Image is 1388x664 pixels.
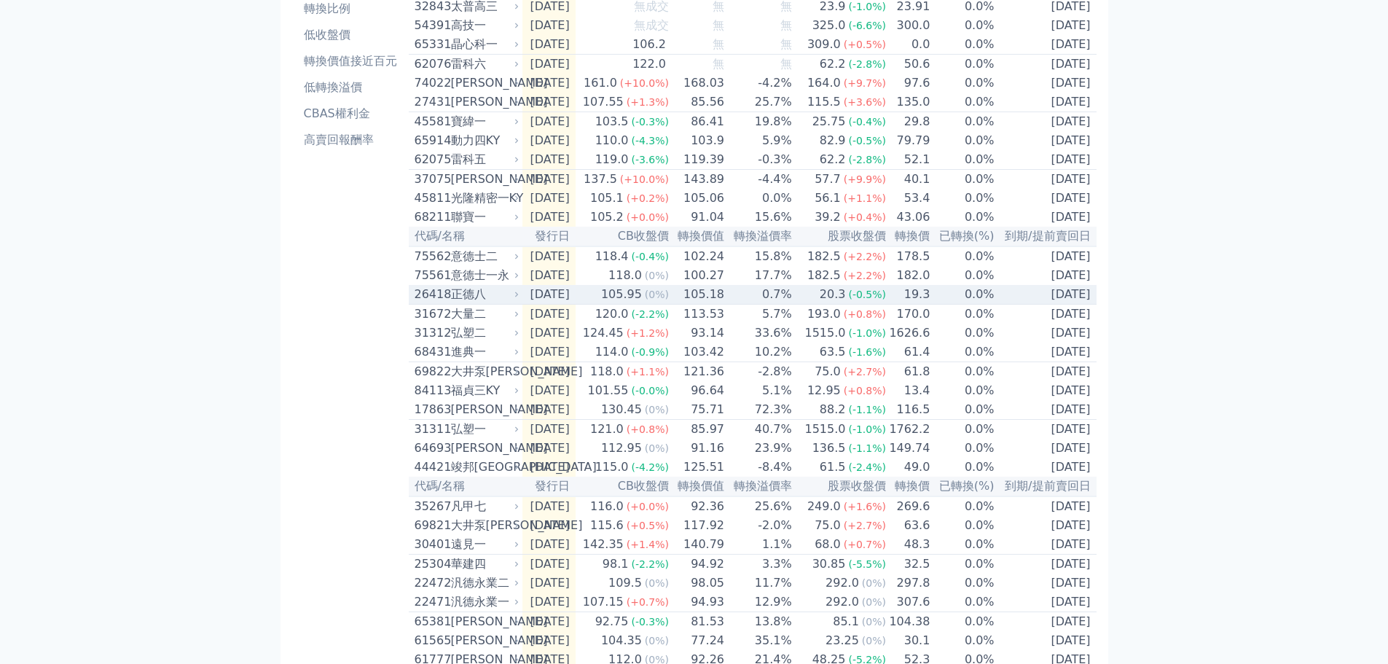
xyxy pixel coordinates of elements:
span: (+0.4%) [844,211,886,223]
span: (+1.1%) [627,366,669,378]
td: 96.64 [670,381,725,400]
div: 62075 [415,151,447,168]
div: 103.5 [592,113,632,130]
div: [PERSON_NAME] [451,401,517,418]
div: 161.0 [581,74,620,92]
td: 40.7% [725,420,793,440]
td: [DATE] [522,93,576,112]
td: [DATE] [995,112,1097,132]
a: 低轉換溢價 [298,76,403,99]
td: 23.9% [725,439,793,458]
div: 福貞三KY [451,382,517,399]
td: 0.0% [930,381,995,400]
td: 29.8 [887,112,930,132]
li: 低轉換溢價 [298,79,403,96]
td: 1762.2 [887,420,930,440]
span: 無 [780,37,792,51]
div: 54391 [415,17,447,34]
td: [DATE] [522,285,576,305]
td: 0.7% [725,285,793,305]
td: [DATE] [995,420,1097,440]
td: 0.0% [930,112,995,132]
td: 0.0% [930,246,995,266]
div: [PERSON_NAME] [451,74,517,92]
td: 93.14 [670,324,725,343]
span: (-0.5%) [848,289,886,300]
td: 91.04 [670,208,725,227]
td: [DATE] [995,74,1097,93]
td: 0.0% [930,189,995,208]
a: 低收盤價 [298,23,403,47]
th: 股票收盤價 [793,227,887,246]
td: 0.0% [930,150,995,170]
div: 寶緯一 [451,113,517,130]
li: 轉換價值接近百元 [298,52,403,70]
td: -0.3% [725,150,793,170]
td: 15.6% [725,208,793,227]
td: 135.0 [887,93,930,112]
td: [DATE] [995,55,1097,74]
div: 119.0 [592,151,632,168]
div: 75562 [415,248,447,265]
div: 聯寶一 [451,208,517,226]
div: 82.9 [817,132,849,149]
span: (-1.0%) [848,327,886,339]
td: 5.9% [725,131,793,150]
div: 31311 [415,421,447,438]
span: (+0.8%) [844,308,886,320]
span: 無 [780,18,792,32]
td: 0.0% [930,266,995,285]
th: 轉換價值 [670,227,725,246]
span: (+9.9%) [844,173,886,185]
div: 120.0 [592,305,632,323]
td: [DATE] [995,170,1097,190]
div: 17863 [415,401,447,418]
div: 62.2 [817,55,849,73]
div: 309.0 [804,36,844,53]
div: 弘塑二 [451,324,517,342]
div: 68431 [415,343,447,361]
td: 91.16 [670,439,725,458]
td: [DATE] [522,150,576,170]
td: 178.5 [887,246,930,266]
td: 0.0% [930,285,995,305]
div: 雷科五 [451,151,517,168]
span: (+2.7%) [844,366,886,378]
div: 64693 [415,440,447,457]
td: 0.0% [930,208,995,227]
a: 轉換價值接近百元 [298,50,403,73]
td: [DATE] [522,208,576,227]
td: -8.4% [725,458,793,477]
span: (+10.0%) [620,77,669,89]
div: 137.5 [581,171,620,188]
td: 43.06 [887,208,930,227]
div: 118.0 [605,267,645,284]
span: 無 [713,57,724,71]
div: 20.3 [817,286,849,303]
td: [DATE] [522,16,576,35]
div: 45581 [415,113,447,130]
td: 1626.6 [887,324,930,343]
div: 26418 [415,286,447,303]
div: 112.95 [598,440,645,457]
td: 105.06 [670,189,725,208]
span: (0%) [645,270,669,281]
th: 轉換價 [887,227,930,246]
td: 121.36 [670,362,725,382]
td: [DATE] [522,170,576,190]
div: 光隆精密一KY [451,190,517,207]
span: (-1.1%) [848,404,886,415]
div: 竣邦[GEOGRAPHIC_DATA] [451,458,517,476]
span: (+2.2%) [844,251,886,262]
div: 118.4 [592,248,632,265]
li: 高賣回報酬率 [298,131,403,149]
div: 115.5 [804,93,844,111]
td: 0.0% [930,420,995,440]
div: 62.2 [817,151,849,168]
td: [DATE] [522,362,576,382]
td: [DATE] [995,362,1097,382]
div: 193.0 [804,305,844,323]
td: 103.42 [670,343,725,362]
td: [DATE] [995,343,1097,362]
td: [DATE] [995,305,1097,324]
